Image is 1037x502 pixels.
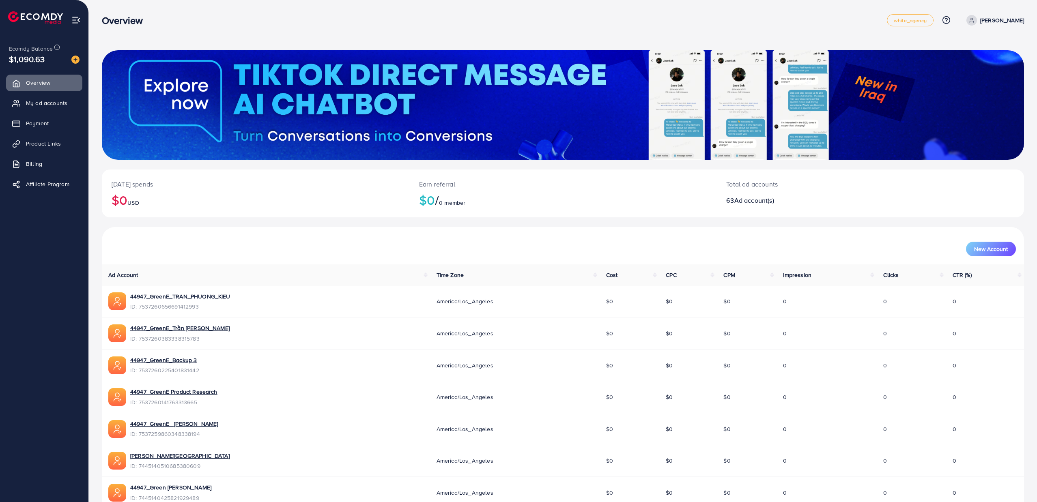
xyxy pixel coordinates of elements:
span: America/Los_Angeles [437,393,493,401]
span: $0 [606,297,613,305]
span: $0 [723,361,730,369]
span: $0 [606,457,613,465]
span: 0 [883,489,887,497]
span: 0 member [439,199,465,207]
a: 44947_GreenE_ [PERSON_NAME] [130,420,218,428]
img: ic-ads-acc.e4c84228.svg [108,452,126,470]
span: Ecomdy Balance [9,45,53,53]
span: ID: 7537260141763313665 [130,398,217,406]
p: Earn referral [419,179,707,189]
a: white_agency [887,14,934,26]
span: Overview [26,79,50,87]
span: 0 [953,489,956,497]
span: ID: 7445140425821929489 [130,494,211,502]
img: ic-ads-acc.e4c84228.svg [108,356,126,374]
img: ic-ads-acc.e4c84228.svg [108,292,126,310]
span: $0 [666,393,673,401]
span: 0 [883,297,887,305]
span: 0 [953,361,956,369]
span: $0 [606,329,613,337]
span: USD [127,199,139,207]
span: CTR (%) [953,271,972,279]
a: Payment [6,115,82,131]
span: CPM [723,271,735,279]
span: Ad account(s) [734,196,774,205]
span: America/Los_Angeles [437,457,493,465]
img: image [71,56,80,64]
span: white_agency [894,18,927,23]
span: Time Zone [437,271,464,279]
span: 0 [953,297,956,305]
span: $1,090.63 [9,53,45,65]
span: Clicks [883,271,899,279]
h2: $0 [419,192,707,208]
span: 0 [953,457,956,465]
span: 0 [883,393,887,401]
span: Product Links [26,139,61,148]
span: ID: 7537260656691412993 [130,302,230,311]
span: 0 [783,489,787,497]
span: / [435,191,439,209]
span: My ad accounts [26,99,67,107]
img: ic-ads-acc.e4c84228.svg [108,388,126,406]
span: $0 [666,457,673,465]
span: 0 [953,329,956,337]
span: $0 [666,329,673,337]
span: 0 [953,425,956,433]
h3: Overview [102,15,149,26]
span: America/Los_Angeles [437,329,493,337]
a: 44947_GreenE_TRAN_PHUONG_KIEU [130,292,230,300]
span: $0 [666,361,673,369]
span: Billing [26,160,42,168]
span: Payment [26,119,49,127]
span: $0 [606,425,613,433]
img: logo [8,11,63,24]
img: ic-ads-acc.e4c84228.svg [108,484,126,502]
span: $0 [666,297,673,305]
span: $0 [606,361,613,369]
span: ID: 7537259860348338194 [130,430,218,438]
span: America/Los_Angeles [437,489,493,497]
span: $0 [606,489,613,497]
span: 0 [783,297,787,305]
span: Ad Account [108,271,138,279]
a: Overview [6,75,82,91]
span: $0 [723,329,730,337]
span: $0 [723,489,730,497]
a: 44947_GreenE Product Research [130,388,217,396]
span: ID: 7445140510685380609 [130,462,230,470]
p: [DATE] spends [112,179,400,189]
span: $0 [666,425,673,433]
span: 0 [783,393,787,401]
span: Cost [606,271,618,279]
a: Affiliate Program [6,176,82,192]
span: 0 [783,425,787,433]
span: ID: 7537260383338315783 [130,335,230,343]
span: New Account [974,246,1008,252]
button: New Account [966,242,1016,256]
h2: 63 [726,197,937,204]
span: CPC [666,271,676,279]
p: [PERSON_NAME] [980,15,1024,25]
span: $0 [723,425,730,433]
span: 0 [883,457,887,465]
a: Billing [6,156,82,172]
a: 44947_GreenE_Trần [PERSON_NAME] [130,324,230,332]
span: 0 [783,329,787,337]
a: [PERSON_NAME][GEOGRAPHIC_DATA] [130,452,230,460]
img: ic-ads-acc.e4c84228.svg [108,324,126,342]
a: Product Links [6,135,82,152]
span: $0 [723,297,730,305]
span: 0 [883,361,887,369]
span: America/Los_Angeles [437,425,493,433]
span: 0 [883,425,887,433]
span: America/Los_Angeles [437,361,493,369]
p: Total ad accounts [726,179,937,189]
span: 0 [783,457,787,465]
span: 0 [783,361,787,369]
a: My ad accounts [6,95,82,111]
span: $0 [723,457,730,465]
img: ic-ads-acc.e4c84228.svg [108,420,126,438]
img: menu [71,15,81,25]
a: 44947_GreenE_Backup 3 [130,356,199,364]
